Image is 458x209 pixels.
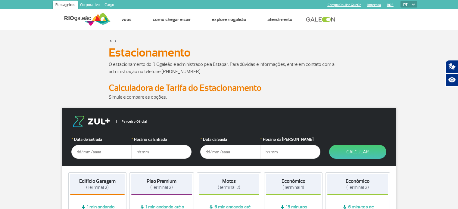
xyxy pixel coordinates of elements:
h1: Estacionamento [109,48,350,58]
a: Atendimento [267,17,292,23]
span: (Terminal 2) [86,185,109,190]
p: Simule e compare as opções. [109,94,350,101]
a: Corporativo [78,1,102,10]
strong: Edifício Garagem [79,178,116,184]
a: Explore RIOgaleão [212,17,246,23]
label: Horário da [PERSON_NAME] [260,136,320,143]
a: Compra On-line GaleOn [328,3,361,7]
input: hh:mm [131,145,192,159]
button: Abrir recursos assistivos. [445,73,458,87]
a: > [110,37,112,44]
div: Plugin de acessibilidade da Hand Talk. [445,60,458,87]
button: Calcular [329,145,386,159]
p: O estacionamento do RIOgaleão é administrado pela Estapar. Para dúvidas e informações, entre em c... [109,61,350,75]
strong: Econômico [282,178,305,184]
a: Passageiros [53,1,78,10]
a: RQS [387,3,394,7]
label: Data de Entrada [71,136,132,143]
input: dd/mm/aaaa [200,145,260,159]
span: (Terminal 1) [282,185,304,190]
button: Abrir tradutor de língua de sinais. [445,60,458,73]
a: Voos [121,17,132,23]
strong: Econômico [346,178,369,184]
input: dd/mm/aaaa [71,145,132,159]
a: > [114,37,117,44]
a: Como chegar e sair [153,17,191,23]
span: (Terminal 2) [150,185,173,190]
a: Cargo [102,1,117,10]
span: (Terminal 2) [346,185,369,190]
strong: Piso Premium [147,178,176,184]
strong: Motos [222,178,236,184]
input: hh:mm [260,145,320,159]
span: (Terminal 2) [218,185,240,190]
label: Horário da Entrada [131,136,192,143]
h2: Calculadora de Tarifa do Estacionamento [109,82,350,94]
label: Data da Saída [200,136,260,143]
a: Imprensa [367,3,381,7]
img: logo-zul.png [71,116,111,127]
span: Parceiro Oficial [116,120,147,123]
